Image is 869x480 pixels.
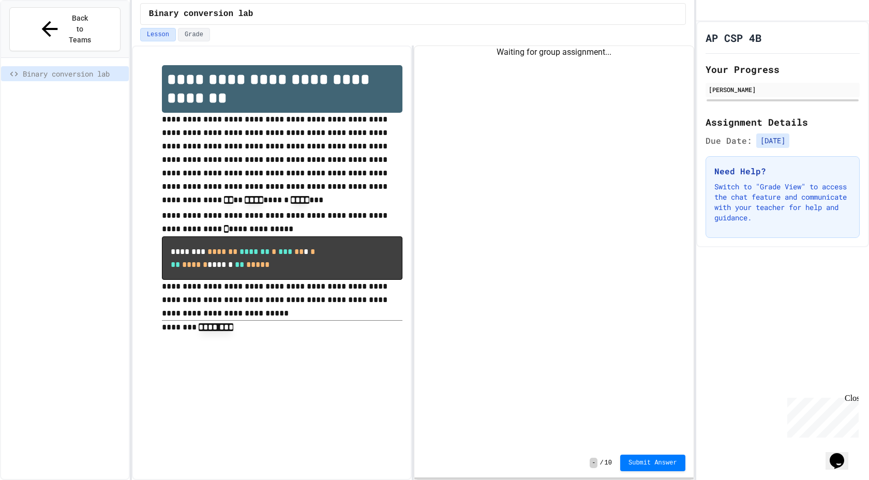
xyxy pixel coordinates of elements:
span: - [590,458,597,468]
div: Waiting for group assignment... [414,46,693,58]
iframe: chat widget [826,439,859,470]
span: [DATE] [756,133,789,148]
span: / [600,459,603,467]
h3: Need Help? [714,165,851,177]
p: Switch to "Grade View" to access the chat feature and communicate with your teacher for help and ... [714,182,851,223]
button: Grade [178,28,210,41]
span: 10 [605,459,612,467]
button: Back to Teams [9,7,121,51]
span: Due Date: [706,134,752,147]
h2: Your Progress [706,62,860,77]
iframe: chat widget [783,394,859,438]
span: Back to Teams [68,13,92,46]
button: Lesson [140,28,176,41]
div: Chat with us now!Close [4,4,71,66]
span: Submit Answer [628,459,677,467]
button: Submit Answer [620,455,685,471]
span: Binary conversion lab [149,8,253,20]
div: [PERSON_NAME] [709,85,857,94]
h2: Assignment Details [706,115,860,129]
h1: AP CSP 4B [706,31,761,45]
span: Binary conversion lab [23,68,125,79]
